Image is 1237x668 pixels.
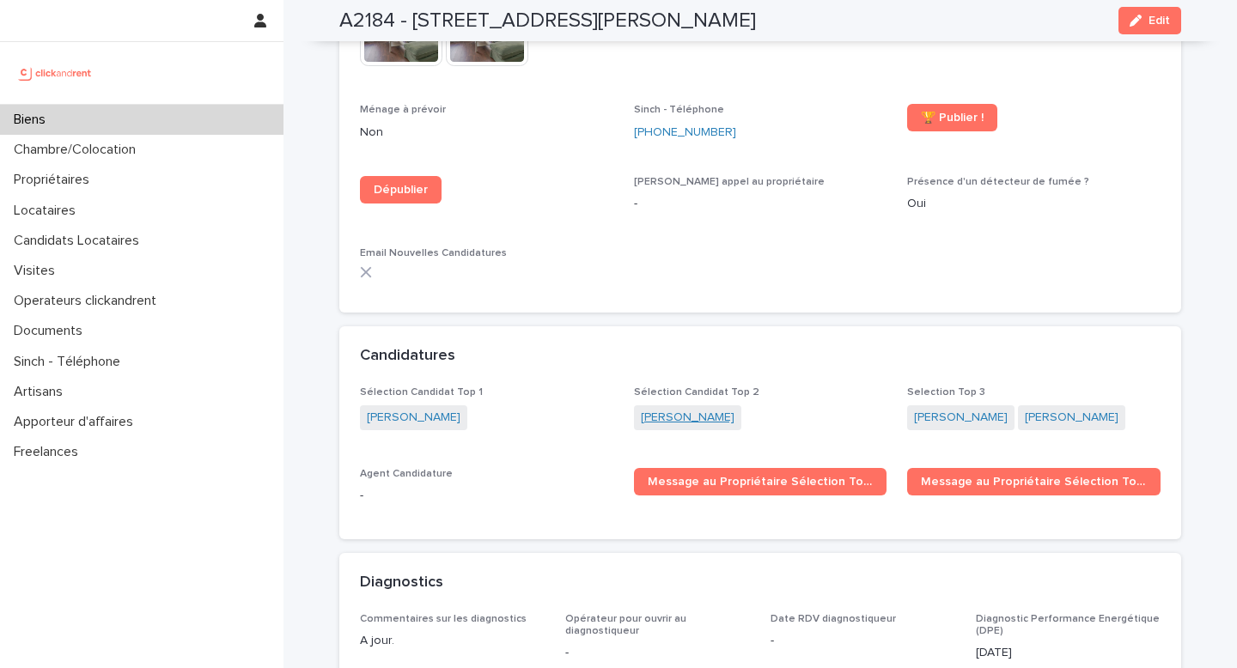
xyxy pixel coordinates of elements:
[360,347,455,366] h2: Candidatures
[565,644,750,662] p: -
[360,487,613,505] p: -
[565,614,686,636] span: Opérateur pour ouvrir au diagnostiqueur
[7,414,147,430] p: Apporteur d'affaires
[771,632,955,650] p: -
[7,384,76,400] p: Artisans
[339,9,756,33] h2: A2184 - [STREET_ADDRESS][PERSON_NAME]
[7,323,96,339] p: Documents
[360,614,527,624] span: Commentaires sur les diagnostics
[907,468,1161,495] a: Message au Propriétaire Sélection Top 2
[7,293,170,309] p: Operateurs clickandrent
[648,476,874,488] span: Message au Propriétaire Sélection Top 1
[921,112,984,124] span: 🏆 Publier !
[7,172,103,188] p: Propriétaires
[374,184,428,196] span: Dépublier
[1118,7,1181,34] button: Edit
[360,124,613,142] p: Non
[907,177,1089,187] span: Présence d'un détecteur de fumée ?
[907,104,997,131] a: 🏆 Publier !
[360,248,507,258] span: Email Nouvelles Candidatures
[360,105,446,115] span: Ménage à prévoir
[360,574,443,592] h2: Diagnostics
[7,444,92,460] p: Freelances
[771,614,896,624] span: Date RDV diagnostiqueur
[7,263,69,279] p: Visites
[641,409,734,427] a: [PERSON_NAME]
[1149,15,1170,27] span: Edit
[360,387,483,398] span: Sélection Candidat Top 1
[634,126,736,138] ringoverc2c-number-84e06f14122c: [PHONE_NUMBER]
[7,112,59,128] p: Biens
[914,409,1008,427] a: [PERSON_NAME]
[976,644,1161,662] p: [DATE]
[907,387,985,398] span: Selection Top 3
[634,177,825,187] span: [PERSON_NAME] appel au propriétaire
[634,124,736,142] a: [PHONE_NUMBER]
[976,614,1160,636] span: Diagnostic Performance Energétique (DPE)
[14,56,97,90] img: UCB0brd3T0yccxBKYDjQ
[7,233,153,249] p: Candidats Locataires
[7,354,134,370] p: Sinch - Téléphone
[360,176,442,203] a: Dépublier
[634,195,887,213] p: -
[360,469,453,479] span: Agent Candidature
[907,195,1161,213] p: Oui
[367,409,460,427] a: [PERSON_NAME]
[634,387,759,398] span: Sélection Candidat Top 2
[921,476,1147,488] span: Message au Propriétaire Sélection Top 2
[360,632,545,650] p: A jour.
[7,142,149,158] p: Chambre/Colocation
[634,468,887,495] a: Message au Propriétaire Sélection Top 1
[634,105,724,115] span: Sinch - Téléphone
[634,126,736,138] ringoverc2c-84e06f14122c: Call with Ringover
[7,203,89,219] p: Locataires
[1025,409,1118,427] a: [PERSON_NAME]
